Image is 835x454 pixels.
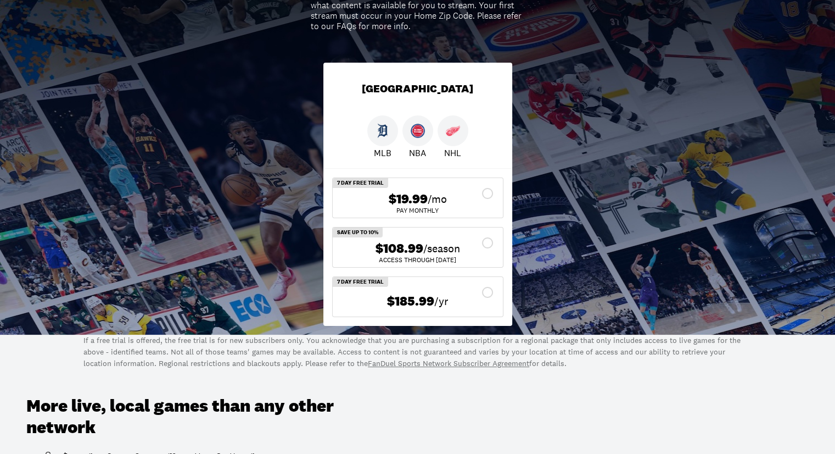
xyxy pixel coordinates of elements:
div: Pay Monthly [341,207,494,214]
img: Red Wings [446,124,460,138]
div: ACCESS THROUGH [DATE] [341,257,494,263]
img: Pistons [411,124,425,138]
h3: More live, local games than any other network [26,396,378,438]
span: /season [423,241,460,256]
span: $108.99 [376,241,423,257]
div: 7 Day Free Trial [333,178,388,188]
span: /yr [434,294,449,309]
p: NHL [444,146,461,159]
div: [GEOGRAPHIC_DATA] [323,63,512,115]
p: MLB [374,146,391,159]
img: Tigers [376,124,390,138]
span: $19.99 [389,191,428,207]
p: If a free trial is offered, the free trial is for new subscribers only. You acknowledge that you ... [83,335,752,369]
div: 7 Day Free Trial [333,277,388,287]
span: $185.99 [387,294,434,309]
p: NBA [409,146,426,159]
a: FanDuel Sports Network Subscriber Agreement [368,358,529,368]
div: Save Up To 10% [333,228,383,237]
span: /mo [428,191,447,207]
